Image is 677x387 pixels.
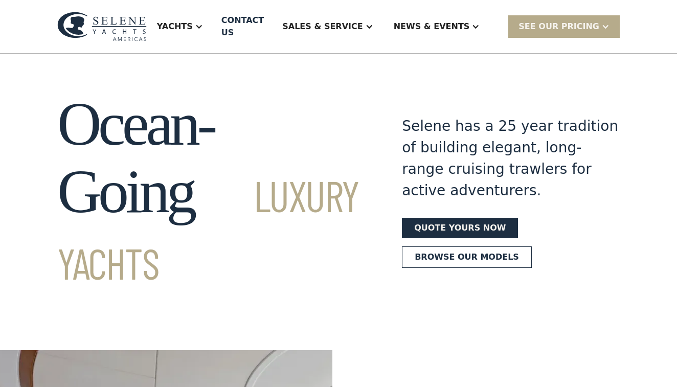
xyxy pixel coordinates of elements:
img: logo [57,12,147,41]
div: Contact US [221,14,264,39]
div: Sales & Service [272,6,383,47]
div: Sales & Service [282,20,363,33]
span: Luxury Yachts [57,169,359,288]
div: SEE Our Pricing [518,20,599,33]
div: Yachts [157,20,193,33]
div: News & EVENTS [383,6,490,47]
a: Quote yours now [402,218,518,238]
div: News & EVENTS [394,20,470,33]
div: Selene has a 25 year tradition of building elegant, long-range cruising trawlers for active adven... [402,116,620,201]
h1: Ocean-Going [57,90,365,293]
div: Yachts [147,6,213,47]
div: SEE Our Pricing [508,15,620,37]
a: Browse our models [402,246,532,268]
